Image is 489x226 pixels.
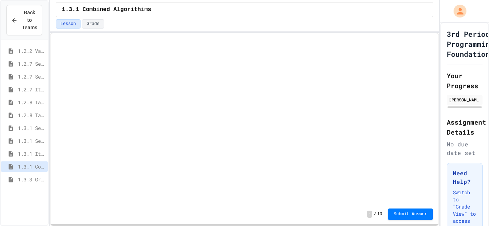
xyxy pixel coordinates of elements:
[447,117,483,137] h2: Assignment Details
[377,211,382,217] span: 10
[447,140,483,157] div: No due date set
[18,163,45,170] span: 1.3.1 Combined Algorithims
[18,60,45,67] span: 1.2.7 Sequencing
[18,86,45,93] span: 1.2.7 Iteration
[374,211,376,217] span: /
[453,169,476,186] h3: Need Help?
[18,124,45,132] span: 1.3.1 Sequencing Patterns/Trends
[18,47,45,55] span: 1.2.2 Variable Types
[446,3,468,19] div: My Account
[18,73,45,80] span: 1.2.7 Selection
[449,96,480,103] div: [PERSON_NAME]
[18,111,45,119] span: 1.2.8 Task 2
[82,19,104,29] button: Grade
[447,71,483,91] h2: Your Progress
[6,5,42,35] button: Back to Teams
[18,150,45,157] span: 1.3.1 Iteration Patterns/Trends
[56,19,81,29] button: Lesson
[18,99,45,106] span: 1.2.8 Task 1
[18,137,45,145] span: 1.3.1 Selection Patterns/Trends
[50,33,439,204] iframe: Snap! Programming Environment
[18,176,45,183] span: 1.3.3 Grocery Store Task
[388,209,433,220] button: Submit Answer
[394,211,427,217] span: Submit Answer
[22,9,37,31] span: Back to Teams
[62,5,151,14] span: 1.3.1 Combined Algorithims
[367,211,372,218] span: -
